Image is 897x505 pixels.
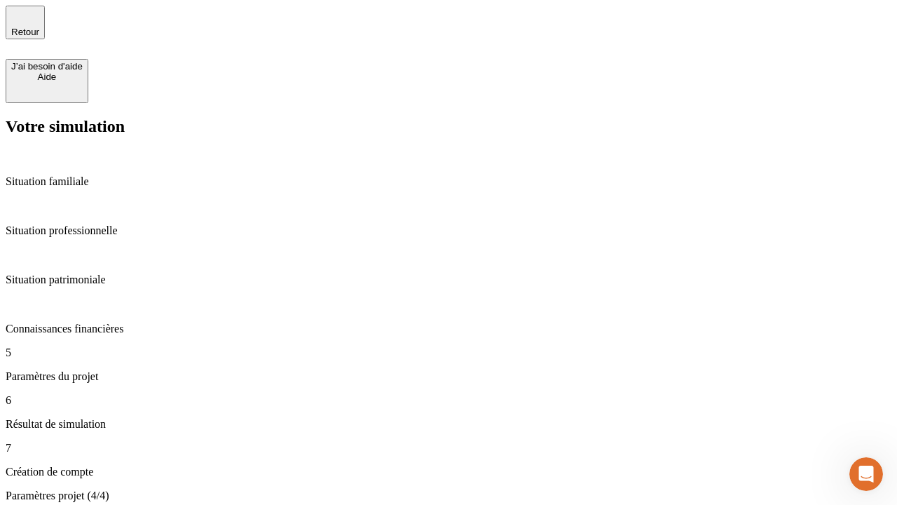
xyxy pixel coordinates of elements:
p: Création de compte [6,466,891,478]
p: Résultat de simulation [6,418,891,431]
button: J’ai besoin d'aideAide [6,59,88,103]
div: J’ai besoin d'aide [11,61,83,72]
p: 6 [6,394,891,407]
p: 5 [6,346,891,359]
p: Situation professionnelle [6,224,891,237]
p: Paramètres projet (4/4) [6,490,891,502]
button: Retour [6,6,45,39]
p: Situation familiale [6,175,891,188]
p: Situation patrimoniale [6,274,891,286]
iframe: Intercom live chat [849,457,883,491]
p: Connaissances financières [6,323,891,335]
div: Aide [11,72,83,82]
span: Retour [11,27,39,37]
p: 7 [6,442,891,454]
h2: Votre simulation [6,117,891,136]
p: Paramètres du projet [6,370,891,383]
